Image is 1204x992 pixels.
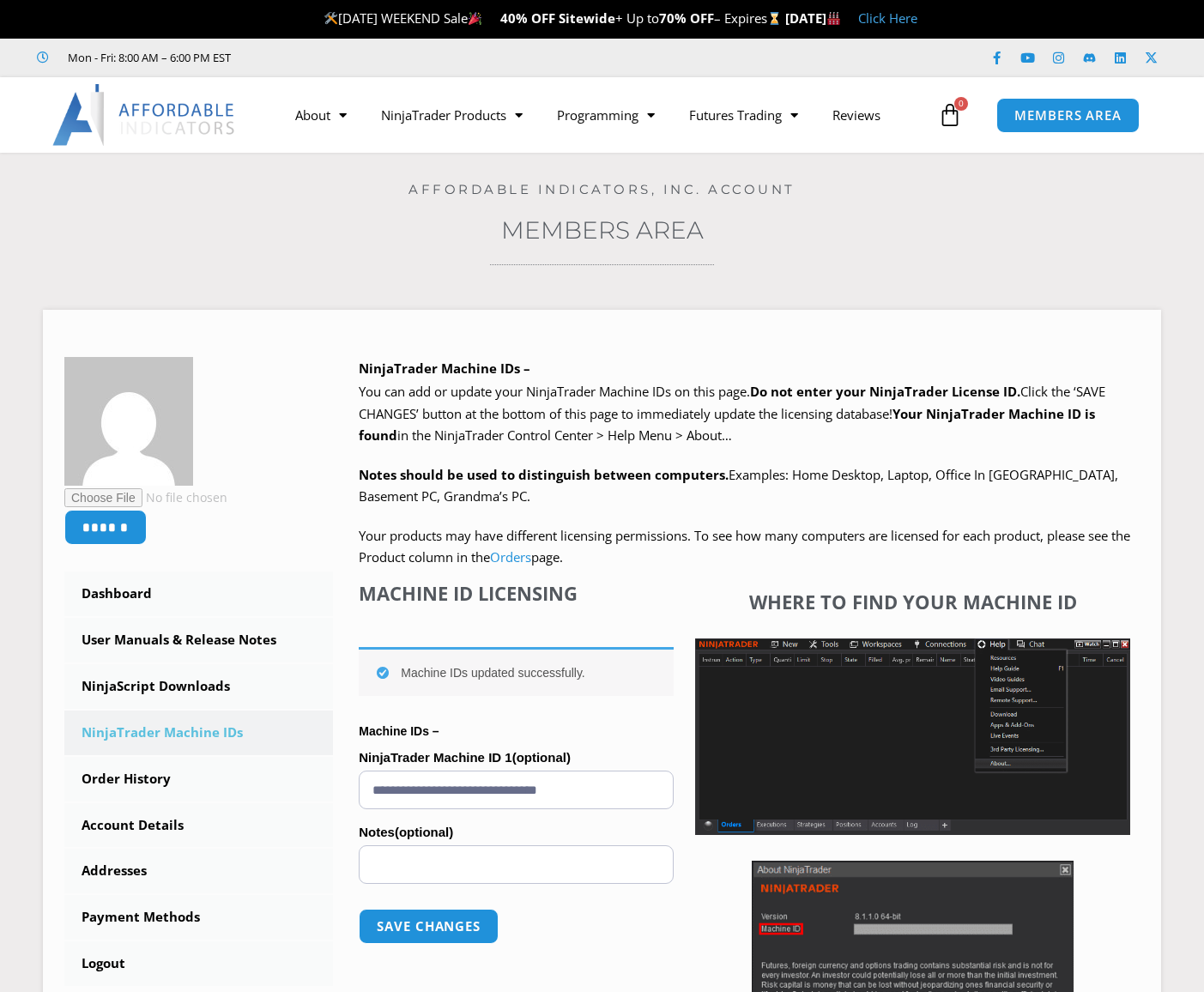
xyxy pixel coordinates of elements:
span: 0 [954,97,968,111]
label: NinjaTrader Machine ID 1 [359,745,674,771]
b: Do not enter your NinjaTrader License ID. [750,383,1020,400]
a: Account Details [64,803,333,848]
strong: Machine IDs – [359,724,439,738]
div: Machine IDs updated successfully. [359,647,674,696]
a: Members Area [501,215,704,245]
strong: 40% OFF Sitewide [500,9,615,27]
img: 🎉 [469,12,481,25]
span: Your products may have different licensing permissions. To see how many computers are licensed fo... [359,527,1130,566]
a: Affordable Indicators, Inc. Account [408,181,796,197]
h4: Machine ID Licensing [359,582,674,604]
strong: Notes should be used to distinguish between computers. [359,466,729,483]
span: MEMBERS AREA [1014,109,1122,122]
button: Save changes [359,909,499,944]
b: NinjaTrader Machine IDs – [359,360,530,377]
a: User Manuals & Release Notes [64,618,333,662]
img: LogoAI | Affordable Indicators – NinjaTrader [52,84,237,146]
img: Screenshot 2025-01-17 1155544 | Affordable Indicators – NinjaTrader [695,638,1130,834]
a: Payment Methods [64,895,333,940]
strong: [DATE] [785,9,841,27]
h4: Where to find your Machine ID [695,590,1130,613]
a: MEMBERS AREA [996,98,1140,133]
a: Logout [64,941,333,986]
span: (optional) [512,750,571,765]
nav: Menu [278,95,933,135]
span: Examples: Home Desktop, Laptop, Office In [GEOGRAPHIC_DATA], Basement PC, Grandma’s PC. [359,466,1118,505]
nav: Account pages [64,572,333,986]
a: 0 [912,90,988,140]
a: NinjaScript Downloads [64,664,333,709]
a: About [278,95,364,135]
a: Addresses [64,849,333,893]
a: Futures Trading [672,95,815,135]
a: NinjaTrader Machine IDs [64,711,333,755]
span: (optional) [395,825,453,839]
span: Mon - Fri: 8:00 AM – 6:00 PM EST [64,47,231,68]
a: Programming [540,95,672,135]
a: Order History [64,757,333,801]
a: NinjaTrader Products [364,95,540,135]
span: You can add or update your NinjaTrader Machine IDs on this page. [359,383,750,400]
a: Reviews [815,95,898,135]
strong: 70% OFF [659,9,714,27]
img: 🛠️ [324,12,337,25]
span: [DATE] WEEKEND Sale + Up to – Expires [324,9,784,27]
a: Dashboard [64,572,333,616]
a: Orders [490,548,531,566]
img: 03b7a2f55b85f9adce14f4b013d9a21d1da36d523b2a690609fc535f1fe77f20 [64,357,193,486]
img: 🏭 [827,12,840,25]
span: Click the ‘SAVE CHANGES’ button at the bottom of this page to immediately update the licensing da... [359,383,1105,444]
img: ⌛ [768,12,781,25]
a: Click Here [858,9,917,27]
label: Notes [359,820,674,845]
iframe: Customer reviews powered by Trustpilot [255,49,512,66]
